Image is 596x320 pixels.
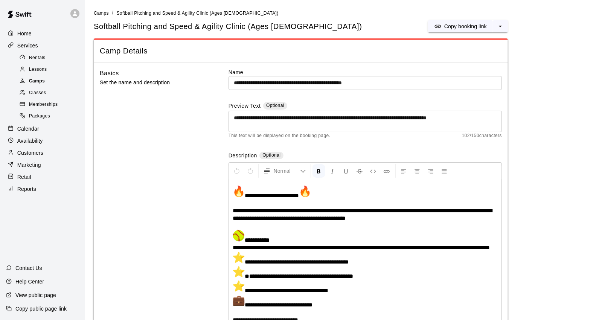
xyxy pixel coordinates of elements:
span: Rentals [29,54,46,62]
label: Preview Text [229,102,261,111]
span: Normal [274,167,300,175]
button: Insert Link [380,164,393,178]
span: Classes [29,89,46,97]
p: Availability [17,137,43,145]
p: Customers [17,149,43,157]
div: Memberships [18,99,82,110]
p: Reports [17,185,36,193]
div: Rentals [18,53,82,63]
h5: Softball Pitching and Speed & Agility Clinic (Ages [DEMOGRAPHIC_DATA]) [94,21,362,32]
button: Right Align [424,164,437,178]
a: Memberships [18,99,85,111]
a: Retail [6,171,79,183]
a: Camps [18,76,85,87]
p: Contact Us [15,264,42,272]
button: Justify Align [438,164,451,178]
span: Camps [94,11,109,16]
span: Optional [262,152,280,158]
a: Marketing [6,159,79,171]
span: Packages [29,113,50,120]
a: Services [6,40,79,51]
button: Format Bold [312,164,325,178]
button: select merge strategy [493,20,508,32]
div: Classes [18,88,82,98]
a: Customers [6,147,79,158]
button: Insert Code [367,164,380,178]
button: Center Align [411,164,424,178]
a: Rentals [18,52,85,64]
button: Formatting Options [260,164,309,178]
a: Camps [94,10,109,16]
h6: Basics [100,69,119,78]
div: Camps [18,76,82,87]
nav: breadcrumb [94,9,587,17]
div: Lessons [18,64,82,75]
span: Memberships [29,101,58,108]
button: Format Underline [340,164,352,178]
span: Camps [29,78,45,85]
p: Copy public page link [15,305,67,312]
a: Packages [18,111,85,122]
p: Services [17,42,38,49]
a: Home [6,28,79,39]
span: Optional [266,103,284,108]
label: Description [229,152,257,160]
span: Lessons [29,66,47,73]
button: Redo [244,164,257,178]
div: split button [428,20,508,32]
button: Format Italics [326,164,339,178]
a: Calendar [6,123,79,134]
p: View public page [15,291,56,299]
span: 102 / 150 characters [462,132,502,140]
a: Availability [6,135,79,146]
p: Home [17,30,32,37]
span: Camp Details [100,46,502,56]
div: Packages [18,111,82,122]
button: Format Strikethrough [353,164,366,178]
a: Reports [6,183,79,195]
a: Lessons [18,64,85,75]
label: Name [229,69,502,76]
button: Left Align [397,164,410,178]
button: Copy booking link [428,20,493,32]
span: This text will be displayed on the booking page. [229,132,331,140]
li: / [112,9,113,17]
p: Marketing [17,161,41,169]
p: Retail [17,173,31,181]
p: Set the name and description [100,78,204,87]
button: Undo [230,164,243,178]
span: Softball Pitching and Speed & Agility Clinic (Ages [DEMOGRAPHIC_DATA]) [116,11,278,16]
p: Help Center [15,278,44,285]
a: Classes [18,87,85,99]
p: Calendar [17,125,39,133]
p: Copy booking link [444,23,487,30]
